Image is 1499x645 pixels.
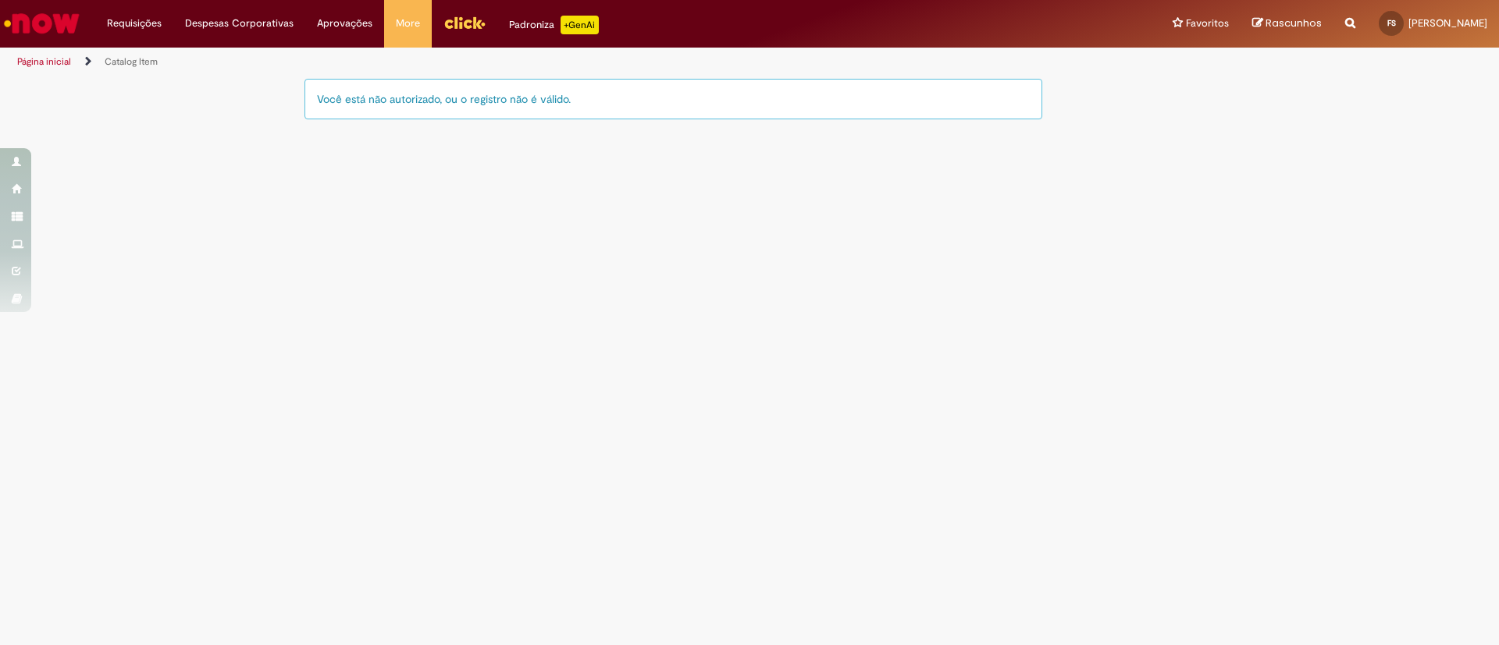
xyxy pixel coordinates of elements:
[185,16,294,31] span: Despesas Corporativas
[304,79,1042,119] div: Você está não autorizado, ou o registro não é válido.
[1387,18,1396,28] span: FS
[561,16,599,34] p: +GenAi
[105,55,158,68] a: Catalog Item
[509,16,599,34] div: Padroniza
[107,16,162,31] span: Requisições
[317,16,372,31] span: Aprovações
[1252,16,1322,31] a: Rascunhos
[2,8,82,39] img: ServiceNow
[17,55,71,68] a: Página inicial
[443,11,486,34] img: click_logo_yellow_360x200.png
[396,16,420,31] span: More
[1408,16,1487,30] span: [PERSON_NAME]
[1266,16,1322,30] span: Rascunhos
[12,48,988,76] ul: Trilhas de página
[1186,16,1229,31] span: Favoritos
